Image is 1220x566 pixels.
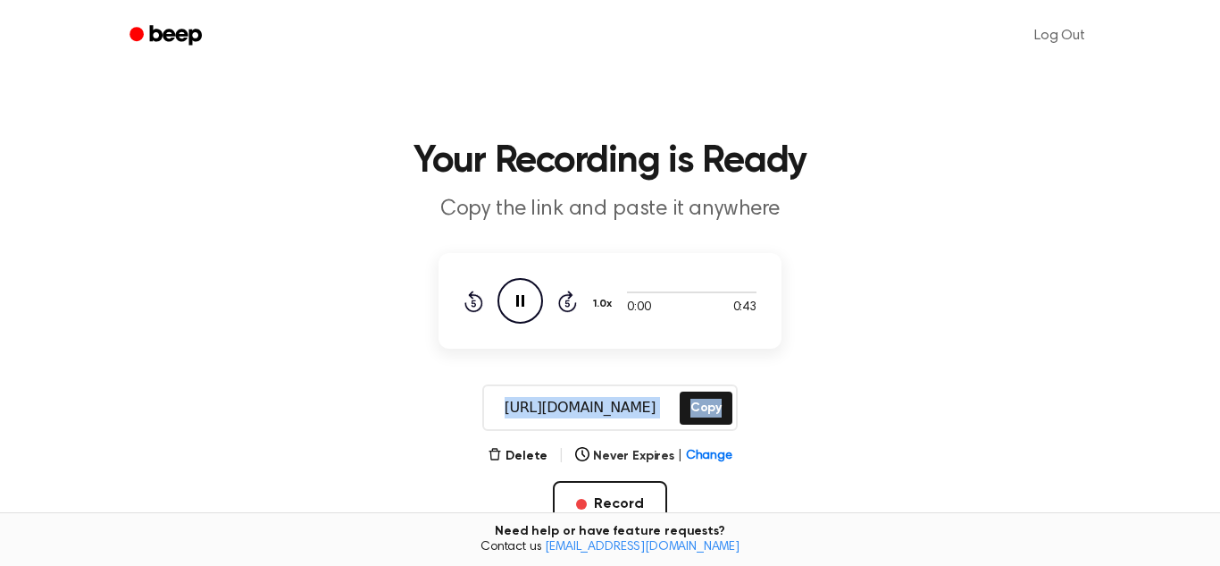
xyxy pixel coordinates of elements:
h1: Your Recording is Ready [153,143,1067,181]
a: [EMAIL_ADDRESS][DOMAIN_NAME] [545,541,740,553]
span: | [558,445,564,467]
p: Copy the link and paste it anywhere [267,195,953,224]
span: Contact us [11,540,1209,556]
a: Beep [117,19,218,54]
button: Delete [488,447,547,466]
a: Log Out [1016,14,1103,57]
button: Never Expires|Change [575,447,732,466]
span: 0:43 [733,299,756,317]
span: | [678,447,682,466]
span: Change [686,447,732,466]
button: Record [553,481,666,528]
button: Copy [680,392,732,425]
button: 1.0x [591,289,618,319]
span: 0:00 [627,299,650,317]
